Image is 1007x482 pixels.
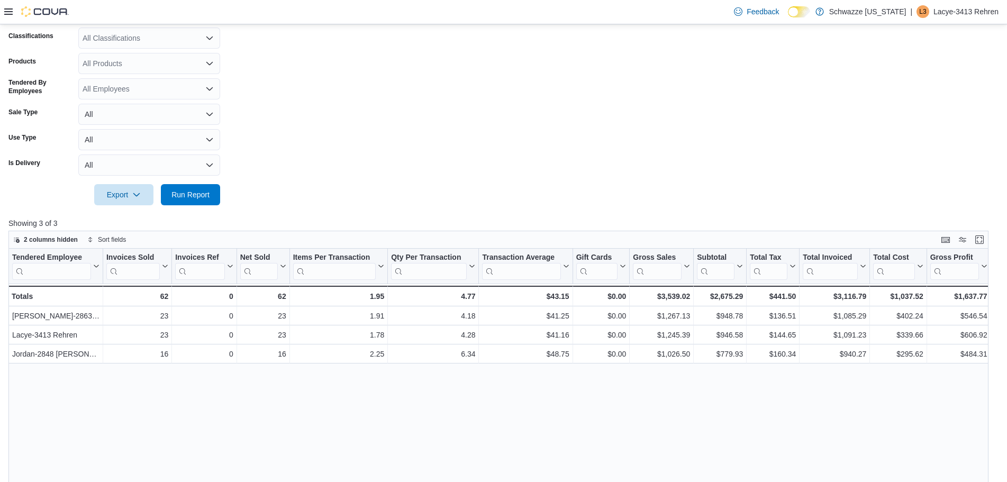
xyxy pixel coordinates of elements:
[391,252,467,262] div: Qty Per Transaction
[933,5,999,18] p: Lacye-3413 Rehren
[240,290,286,303] div: 62
[803,310,866,322] div: $1,085.29
[293,348,385,360] div: 2.25
[24,235,78,244] span: 2 columns hidden
[240,348,286,360] div: 16
[697,252,743,279] button: Subtotal
[576,329,627,341] div: $0.00
[391,252,467,279] div: Qty Per Transaction
[161,184,220,205] button: Run Report
[633,329,690,341] div: $1,245.39
[697,252,734,262] div: Subtotal
[240,252,286,279] button: Net Sold
[101,184,147,205] span: Export
[482,252,560,262] div: Transaction Average
[919,5,926,18] span: L3
[83,233,130,246] button: Sort fields
[21,6,69,17] img: Cova
[175,329,233,341] div: 0
[391,252,475,279] button: Qty Per Transaction
[78,129,220,150] button: All
[391,329,475,341] div: 4.28
[293,329,385,341] div: 1.78
[106,310,168,322] div: 23
[633,252,682,279] div: Gross Sales
[106,252,168,279] button: Invoices Sold
[973,233,986,246] button: Enter fullscreen
[482,348,569,360] div: $48.75
[930,252,987,279] button: Gross Profit
[697,252,734,279] div: Subtotal
[576,310,627,322] div: $0.00
[482,310,569,322] div: $41.25
[9,233,82,246] button: 2 columns hidden
[175,310,233,322] div: 0
[873,348,923,360] div: $295.62
[106,252,160,279] div: Invoices Sold
[8,32,53,40] label: Classifications
[12,252,99,279] button: Tendered Employee
[482,329,569,341] div: $41.16
[750,329,796,341] div: $144.65
[576,290,627,303] div: $0.00
[482,252,569,279] button: Transaction Average
[803,290,866,303] div: $3,116.79
[171,189,210,200] span: Run Report
[293,252,385,279] button: Items Per Transaction
[910,5,912,18] p: |
[803,348,866,360] div: $940.27
[106,290,168,303] div: 62
[930,290,987,303] div: $1,637.77
[930,252,979,279] div: Gross Profit
[240,310,286,322] div: 23
[175,252,224,279] div: Invoices Ref
[175,290,233,303] div: 0
[956,233,969,246] button: Display options
[205,59,214,68] button: Open list of options
[576,252,627,279] button: Gift Cards
[633,252,682,262] div: Gross Sales
[293,252,376,279] div: Items Per Transaction
[750,252,796,279] button: Total Tax
[293,252,376,262] div: Items Per Transaction
[8,159,40,167] label: Is Delivery
[873,310,923,322] div: $402.24
[917,5,929,18] div: Lacye-3413 Rehren
[78,104,220,125] button: All
[873,290,923,303] div: $1,037.52
[94,184,153,205] button: Export
[803,252,858,279] div: Total Invoiced
[803,252,866,279] button: Total Invoiced
[930,252,979,262] div: Gross Profit
[829,5,906,18] p: Schwazze [US_STATE]
[175,252,224,262] div: Invoices Ref
[482,252,560,279] div: Transaction Average
[930,329,987,341] div: $606.92
[803,329,866,341] div: $1,091.23
[750,290,796,303] div: $441.50
[939,233,952,246] button: Keyboard shortcuts
[730,1,783,22] a: Feedback
[12,329,99,341] div: Lacye-3413 Rehren
[482,290,569,303] div: $43.15
[293,290,385,303] div: 1.95
[8,78,74,95] label: Tendered By Employees
[576,348,627,360] div: $0.00
[391,348,475,360] div: 6.34
[747,6,779,17] span: Feedback
[8,218,999,229] p: Showing 3 of 3
[633,290,690,303] div: $3,539.02
[788,6,810,17] input: Dark Mode
[930,348,987,360] div: $484.31
[106,252,160,262] div: Invoices Sold
[633,310,690,322] div: $1,267.13
[873,252,914,262] div: Total Cost
[803,252,858,262] div: Total Invoiced
[240,252,278,279] div: Net Sold
[697,348,743,360] div: $779.93
[8,133,36,142] label: Use Type
[106,329,168,341] div: 23
[750,252,787,262] div: Total Tax
[175,252,233,279] button: Invoices Ref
